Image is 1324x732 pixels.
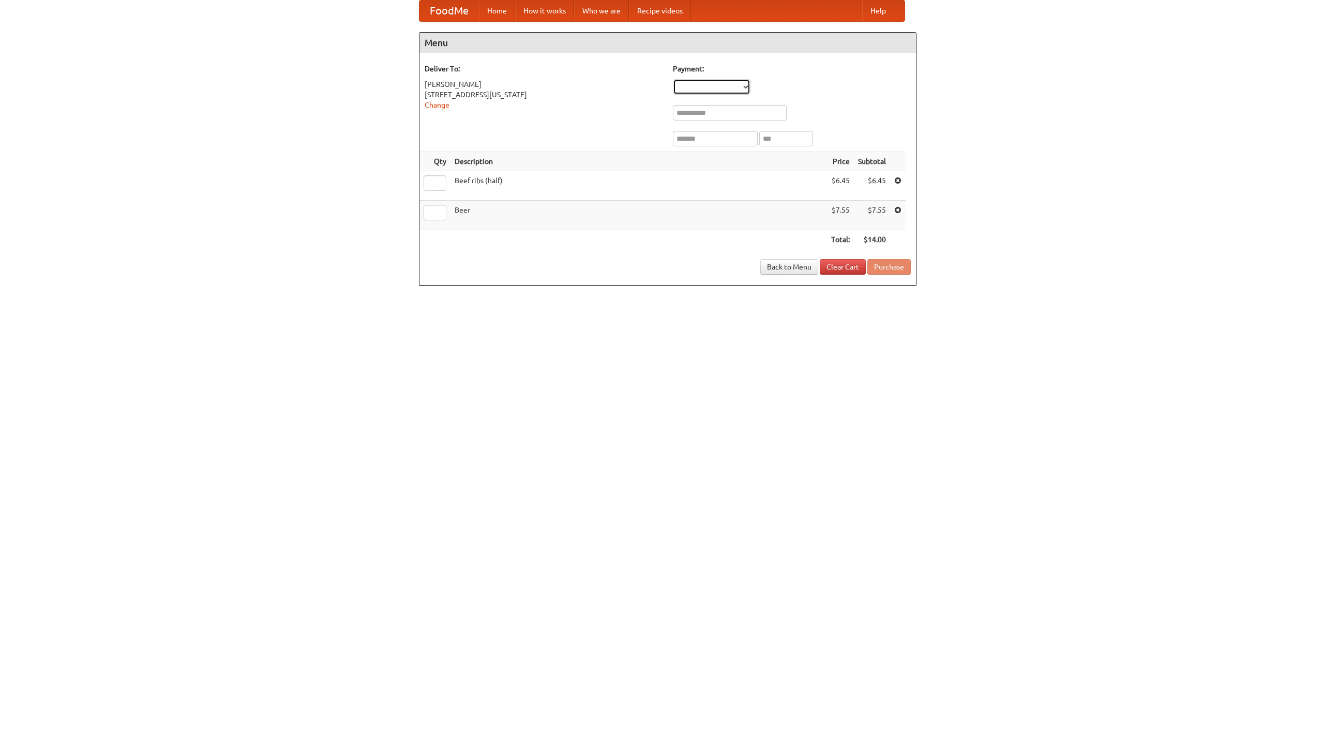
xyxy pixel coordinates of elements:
[425,79,663,89] div: [PERSON_NAME]
[419,152,450,171] th: Qty
[425,64,663,74] h5: Deliver To:
[425,89,663,100] div: [STREET_ADDRESS][US_STATE]
[629,1,691,21] a: Recipe videos
[479,1,515,21] a: Home
[450,152,827,171] th: Description
[862,1,894,21] a: Help
[827,171,854,201] td: $6.45
[827,152,854,171] th: Price
[673,64,911,74] h5: Payment:
[450,171,827,201] td: Beef ribs (half)
[854,230,890,249] th: $14.00
[827,230,854,249] th: Total:
[760,259,818,275] a: Back to Menu
[854,201,890,230] td: $7.55
[854,152,890,171] th: Subtotal
[419,1,479,21] a: FoodMe
[820,259,866,275] a: Clear Cart
[425,101,449,109] a: Change
[450,201,827,230] td: Beer
[574,1,629,21] a: Who we are
[515,1,574,21] a: How it works
[854,171,890,201] td: $6.45
[419,33,916,53] h4: Menu
[867,259,911,275] button: Purchase
[827,201,854,230] td: $7.55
